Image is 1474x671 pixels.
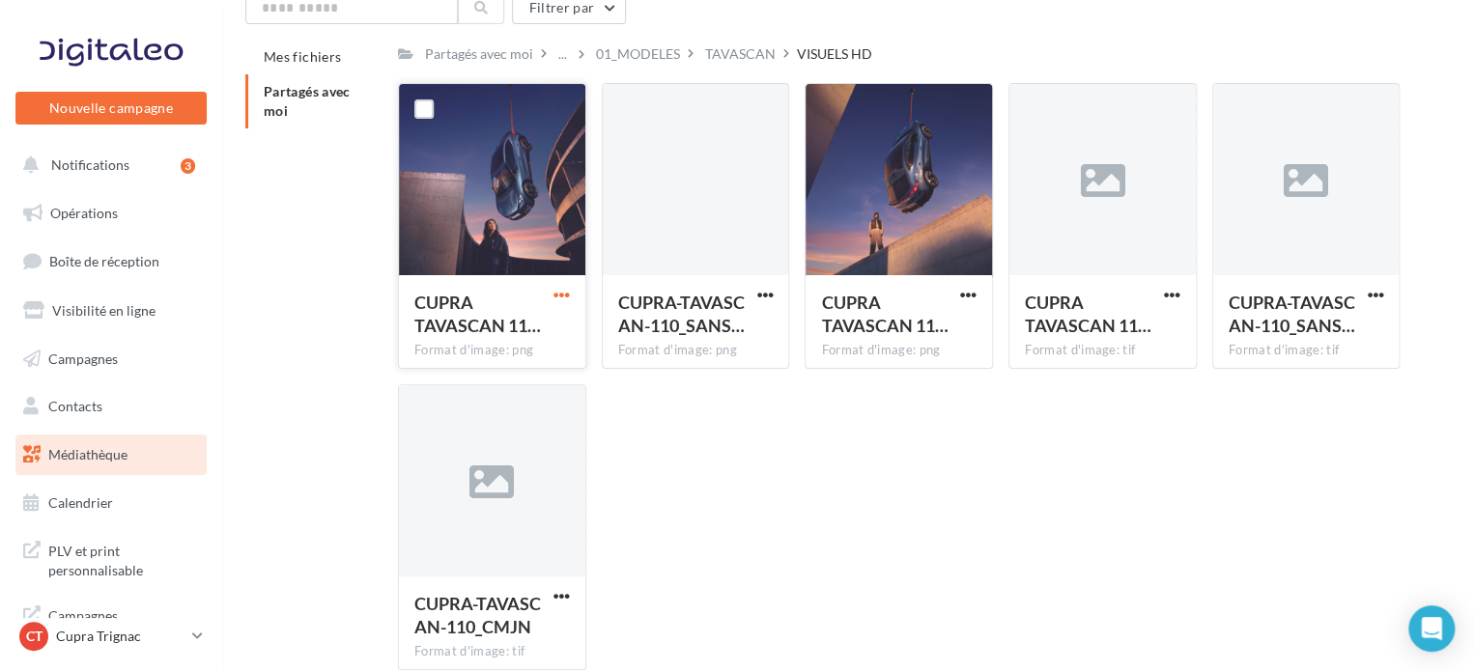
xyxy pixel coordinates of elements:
[264,48,341,65] span: Mes fichiers
[414,593,541,637] span: CUPRA-TAVASCAN-110_CMJN
[1229,292,1355,336] span: CUPRA-TAVASCAN-110_SANS-BATIMENT_MATIERE_300
[821,292,948,336] span: CUPRA TAVASCAN 118_300
[797,44,872,64] div: VISUELS HD
[49,253,159,269] span: Boîte de réception
[12,339,211,379] a: Campagnes
[414,342,570,359] div: Format d'image: png
[12,483,211,523] a: Calendrier
[12,386,211,427] a: Contacts
[48,602,199,644] span: Campagnes DataOnDemand
[554,41,571,68] div: ...
[618,292,745,336] span: CUPRA-TAVASCAN-110_SANS-BATIMENT_MATIERE_300
[56,627,184,646] p: Cupra Trignac
[15,618,207,655] a: CT Cupra Trignac
[12,291,211,331] a: Visibilité en ligne
[12,240,211,282] a: Boîte de réception
[48,538,199,579] span: PLV et print personnalisable
[12,530,211,587] a: PLV et print personnalisable
[12,434,211,475] a: Médiathèque
[50,205,118,221] span: Opérations
[48,349,118,366] span: Campagnes
[181,158,195,174] div: 3
[12,145,203,185] button: Notifications 3
[1408,605,1455,652] div: Open Intercom Messenger
[618,342,774,359] div: Format d'image: png
[705,44,776,64] div: TAVASCAN
[596,44,680,64] div: 01_MODELES
[821,342,977,359] div: Format d'image: png
[52,302,156,319] span: Visibilité en ligne
[414,292,541,336] span: CUPRA TAVASCAN 111_BOOST_300
[15,92,207,125] button: Nouvelle campagne
[264,83,351,119] span: Partagés avec moi
[1025,342,1180,359] div: Format d'image: tif
[48,398,102,414] span: Contacts
[48,494,113,511] span: Calendrier
[425,44,533,64] div: Partagés avec moi
[12,193,211,234] a: Opérations
[51,156,129,173] span: Notifications
[26,627,43,646] span: CT
[414,643,570,660] div: Format d'image: tif
[48,446,128,462] span: Médiathèque
[12,595,211,652] a: Campagnes DataOnDemand
[1229,342,1384,359] div: Format d'image: tif
[1025,292,1151,336] span: CUPRA TAVASCAN 118_300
